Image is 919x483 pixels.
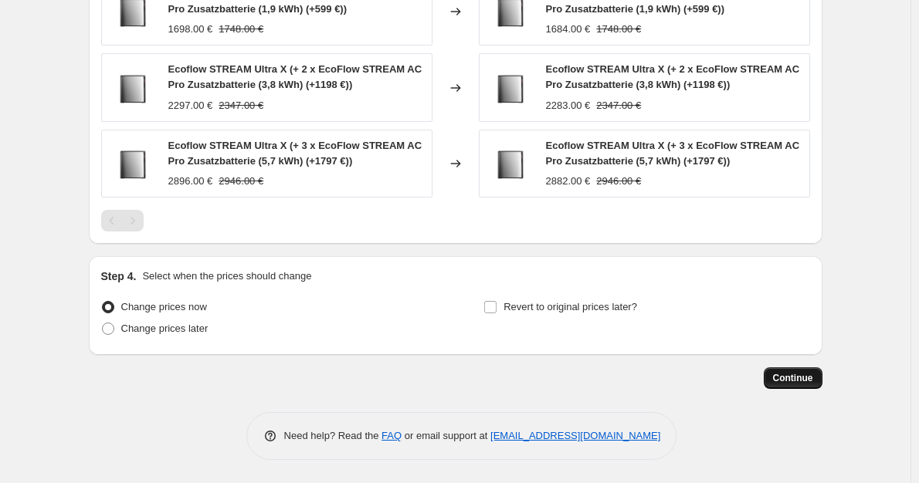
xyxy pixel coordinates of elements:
[773,372,813,384] span: Continue
[219,174,263,189] strike: 2946.00 €
[487,140,534,187] img: ecoflow-stream-ultra-x-no_BG_1500x_022841c0-0e56-438b-be1e-915bf7d3b34d_80x.webp
[546,63,800,90] span: Ecoflow STREAM Ultra X (+ 2 x EcoFlow STREAM AC Pro Zusatzbatterie (3,8 kWh) (+1198 €))
[168,63,422,90] span: Ecoflow STREAM Ultra X (+ 2 x EcoFlow STREAM AC Pro Zusatzbatterie (3,8 kWh) (+1198 €))
[168,140,422,167] span: Ecoflow STREAM Ultra X (+ 3 x EcoFlow STREAM AC Pro Zusatzbatterie (5,7 kWh) (+1797 €))
[219,22,263,37] strike: 1748.00 €
[596,174,641,189] strike: 2946.00 €
[121,301,207,312] span: Change prices now
[546,140,800,167] span: Ecoflow STREAM Ultra X (+ 3 x EcoFlow STREAM AC Pro Zusatzbatterie (5,7 kWh) (+1797 €))
[142,269,311,284] p: Select when the prices should change
[168,98,213,113] div: 2297.00 €
[382,430,402,441] a: FAQ
[546,98,591,113] div: 2283.00 €
[596,98,641,113] strike: 2347.00 €
[168,174,213,189] div: 2896.00 €
[546,22,591,37] div: 1684.00 €
[168,22,213,37] div: 1698.00 €
[110,140,156,187] img: ecoflow-stream-ultra-x-no_BG_1500x_022841c0-0e56-438b-be1e-915bf7d3b34d_80x.webp
[487,65,534,111] img: ecoflow-stream-ultra-x-no_BG_1500x_022841c0-0e56-438b-be1e-915bf7d3b34d_80x.webp
[121,323,209,334] span: Change prices later
[110,65,156,111] img: ecoflow-stream-ultra-x-no_BG_1500x_022841c0-0e56-438b-be1e-915bf7d3b34d_80x.webp
[101,269,137,284] h2: Step 4.
[546,174,591,189] div: 2882.00 €
[490,430,660,441] a: [EMAIL_ADDRESS][DOMAIN_NAME]
[596,22,641,37] strike: 1748.00 €
[101,210,144,231] nav: Pagination
[219,98,263,113] strike: 2347.00 €
[402,430,490,441] span: or email support at
[284,430,382,441] span: Need help? Read the
[764,367,822,389] button: Continue
[504,301,637,312] span: Revert to original prices later?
